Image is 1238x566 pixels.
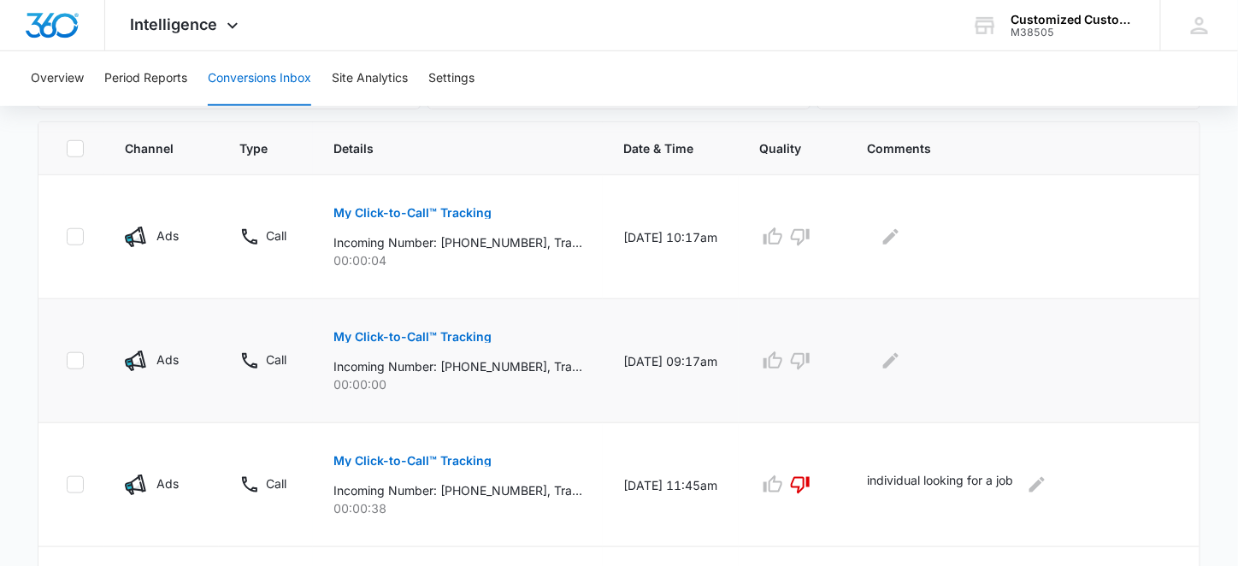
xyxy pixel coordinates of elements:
[1011,13,1135,27] div: account name
[623,139,693,157] span: Date & Time
[266,475,286,492] p: Call
[333,251,582,269] p: 00:00:04
[333,331,492,343] p: My Click-to-Call™ Tracking
[603,175,739,299] td: [DATE] 10:17am
[266,227,286,245] p: Call
[156,351,179,368] p: Ads
[603,423,739,547] td: [DATE] 11:45am
[1011,27,1135,38] div: account id
[877,347,905,374] button: Edit Comments
[333,207,492,219] p: My Click-to-Call™ Tracking
[759,139,801,157] span: Quality
[333,233,582,251] p: Incoming Number: [PHONE_NUMBER], Tracking Number: [PHONE_NUMBER], Ring To: [PHONE_NUMBER], Caller...
[333,375,582,393] p: 00:00:00
[333,440,492,481] button: My Click-to-Call™ Tracking
[131,15,218,33] span: Intelligence
[1023,471,1051,498] button: Edit Comments
[332,51,408,106] button: Site Analytics
[867,139,1147,157] span: Comments
[156,227,179,245] p: Ads
[125,139,174,157] span: Channel
[31,51,84,106] button: Overview
[877,223,905,251] button: Edit Comments
[603,299,739,423] td: [DATE] 09:17am
[333,499,582,517] p: 00:00:38
[333,481,582,499] p: Incoming Number: [PHONE_NUMBER], Tracking Number: [PHONE_NUMBER], Ring To: [PHONE_NUMBER], Caller...
[104,51,187,106] button: Period Reports
[333,139,557,157] span: Details
[333,455,492,467] p: My Click-to-Call™ Tracking
[266,351,286,368] p: Call
[239,139,268,157] span: Type
[333,316,492,357] button: My Click-to-Call™ Tracking
[208,51,311,106] button: Conversions Inbox
[156,475,179,492] p: Ads
[333,357,582,375] p: Incoming Number: [PHONE_NUMBER], Tracking Number: [PHONE_NUMBER], Ring To: [PHONE_NUMBER], Caller...
[333,192,492,233] button: My Click-to-Call™ Tracking
[428,51,475,106] button: Settings
[867,471,1013,498] p: individual looking for a job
